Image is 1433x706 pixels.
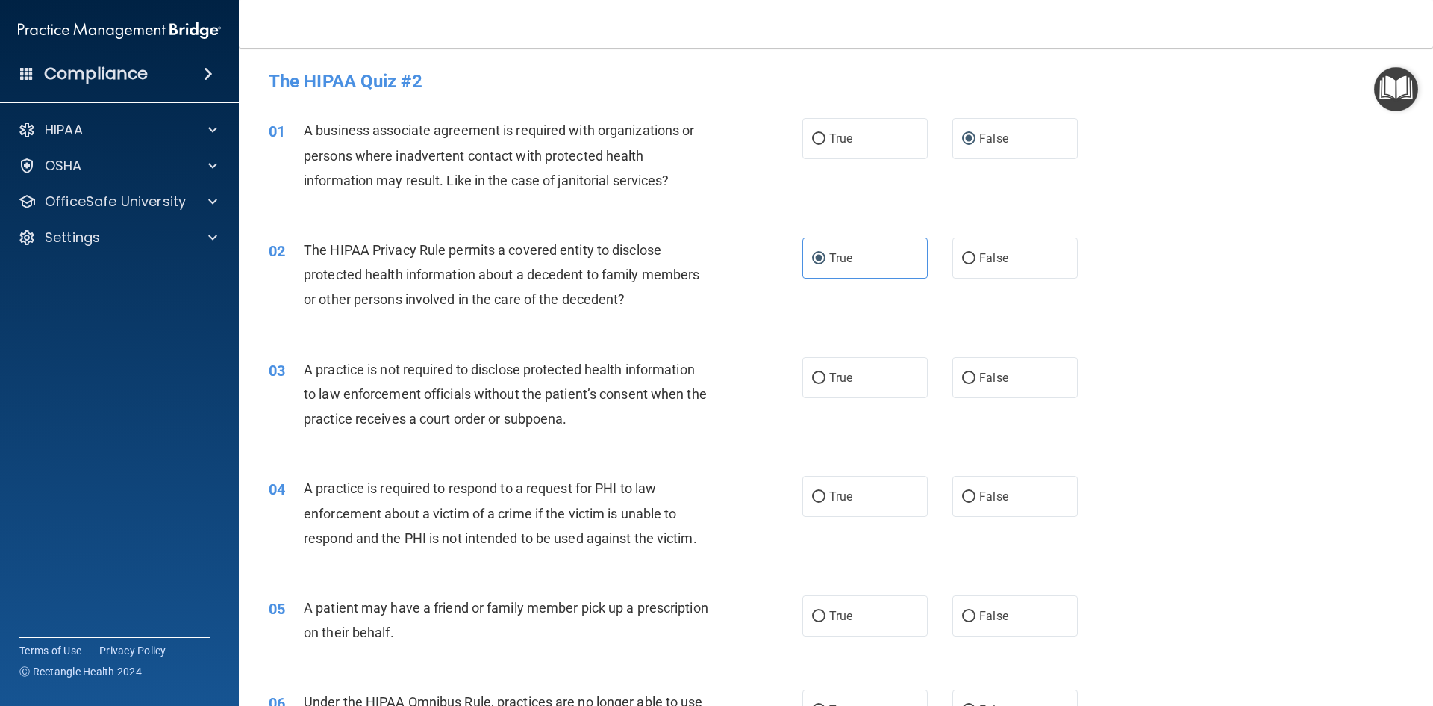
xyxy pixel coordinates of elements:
a: HIPAA [18,121,217,139]
a: Settings [18,229,217,247]
span: True [829,131,852,146]
h4: The HIPAA Quiz #2 [269,72,1403,91]
p: Settings [45,229,100,247]
input: False [962,492,975,503]
span: 03 [269,362,285,380]
span: Ⓒ Rectangle Health 2024 [19,664,142,679]
p: OSHA [45,157,82,175]
h4: Compliance [44,64,148,84]
input: True [812,373,825,384]
span: A patient may have a friend or family member pick up a prescription on their behalf. [304,600,708,640]
img: PMB logo [18,16,221,46]
span: A practice is not required to disclose protected health information to law enforcement officials ... [304,362,707,427]
span: A business associate agreement is required with organizations or persons where inadvertent contac... [304,123,694,188]
p: OfficeSafe University [45,193,186,211]
input: False [962,253,975,264]
a: Terms of Use [19,643,81,658]
span: 01 [269,123,285,140]
span: True [829,489,852,504]
span: False [979,251,1008,265]
span: False [979,489,1008,504]
span: True [829,371,852,385]
span: True [829,609,852,623]
input: True [812,253,825,264]
span: True [829,251,852,265]
button: Open Resource Center [1374,67,1418,111]
span: False [979,131,1008,146]
input: False [962,611,975,622]
span: A practice is required to respond to a request for PHI to law enforcement about a victim of a cri... [304,480,697,545]
input: False [962,373,975,384]
input: False [962,134,975,145]
a: Privacy Policy [99,643,166,658]
span: 05 [269,600,285,618]
span: 04 [269,480,285,498]
input: True [812,492,825,503]
span: 02 [269,242,285,260]
span: False [979,609,1008,623]
input: True [812,134,825,145]
input: True [812,611,825,622]
span: The HIPAA Privacy Rule permits a covered entity to disclose protected health information about a ... [304,242,699,307]
a: OSHA [18,157,217,175]
p: HIPAA [45,121,83,139]
a: OfficeSafe University [18,193,217,211]
span: False [979,371,1008,385]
